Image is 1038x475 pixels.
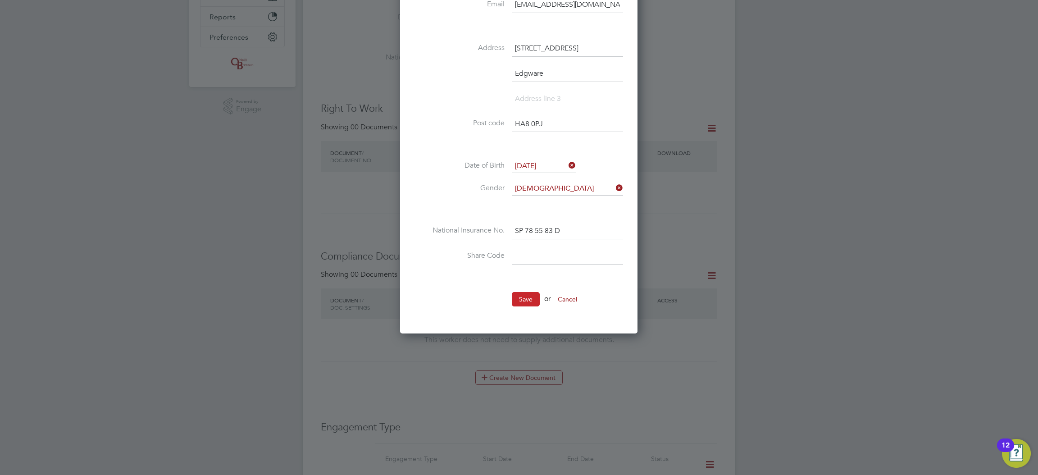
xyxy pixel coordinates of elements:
[512,41,623,57] input: Address line 1
[414,43,505,53] label: Address
[512,292,540,306] button: Save
[551,292,584,306] button: Cancel
[414,251,505,260] label: Share Code
[414,161,505,170] label: Date of Birth
[414,183,505,193] label: Gender
[1002,439,1031,468] button: Open Resource Center, 12 new notifications
[512,160,576,173] input: Select one
[512,66,623,82] input: Address line 2
[1002,445,1010,457] div: 12
[512,182,623,196] input: Select one
[512,91,623,107] input: Address line 3
[414,119,505,128] label: Post code
[414,226,505,235] label: National Insurance No.
[414,292,623,315] li: or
